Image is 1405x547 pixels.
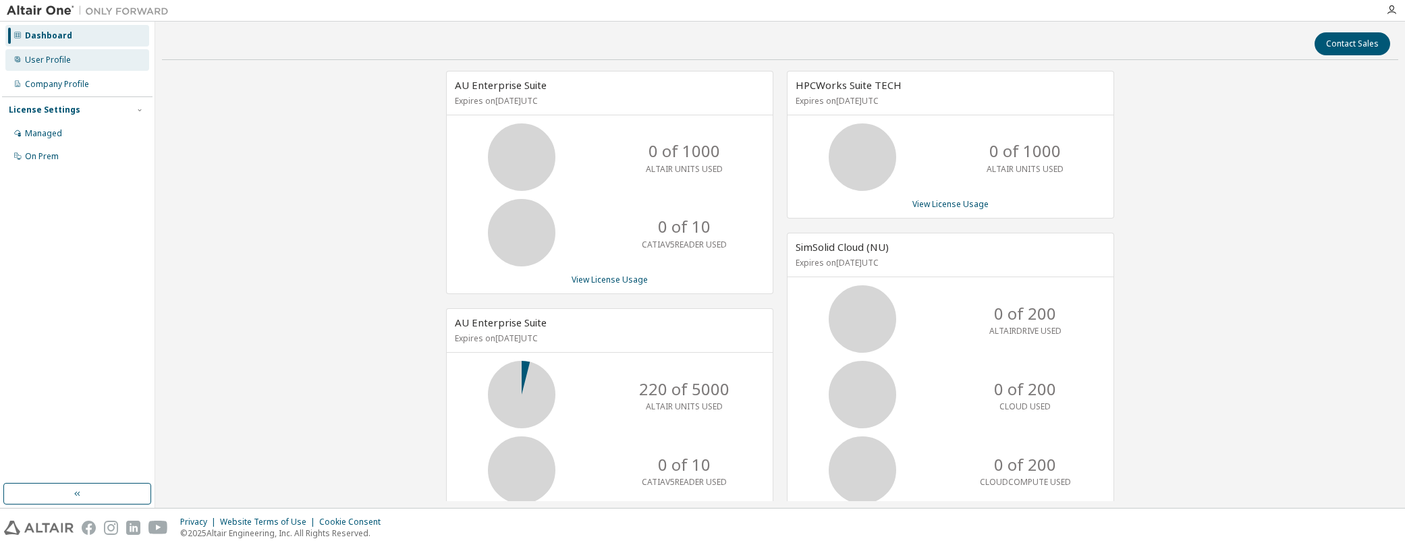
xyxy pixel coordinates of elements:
[796,78,902,92] span: HPCWorks Suite TECH
[989,140,1061,163] p: 0 of 1000
[319,517,389,527] div: Cookie Consent
[148,521,168,535] img: youtube.svg
[994,302,1056,325] p: 0 of 200
[649,140,720,163] p: 0 of 1000
[25,79,89,90] div: Company Profile
[658,215,711,238] p: 0 of 10
[980,476,1071,488] p: CLOUDCOMPUTE USED
[455,316,547,329] span: AU Enterprise Suite
[180,527,389,539] p: © 2025 Altair Engineering, Inc. All Rights Reserved.
[455,78,547,92] span: AU Enterprise Suite
[642,476,727,488] p: CATIAV5READER USED
[912,198,989,210] a: View License Usage
[25,128,62,139] div: Managed
[220,517,319,527] div: Website Terms of Use
[25,151,59,162] div: On Prem
[9,105,80,115] div: License Settings
[646,163,723,175] p: ALTAIR UNITS USED
[455,95,761,107] p: Expires on [DATE] UTC
[639,378,729,401] p: 220 of 5000
[796,240,889,254] span: SimSolid Cloud (NU)
[180,517,220,527] div: Privacy
[7,4,175,18] img: Altair One
[1315,32,1390,55] button: Contact Sales
[455,333,761,344] p: Expires on [DATE] UTC
[796,95,1102,107] p: Expires on [DATE] UTC
[25,30,72,41] div: Dashboard
[4,521,74,535] img: altair_logo.svg
[999,401,1051,412] p: CLOUD USED
[796,257,1102,268] p: Expires on [DATE] UTC
[994,453,1056,476] p: 0 of 200
[572,274,648,285] a: View License Usage
[642,239,727,250] p: CATIAV5READER USED
[82,521,96,535] img: facebook.svg
[104,521,118,535] img: instagram.svg
[658,453,711,476] p: 0 of 10
[646,401,723,412] p: ALTAIR UNITS USED
[994,378,1056,401] p: 0 of 200
[126,521,140,535] img: linkedin.svg
[25,55,71,65] div: User Profile
[989,325,1062,337] p: ALTAIRDRIVE USED
[987,163,1064,175] p: ALTAIR UNITS USED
